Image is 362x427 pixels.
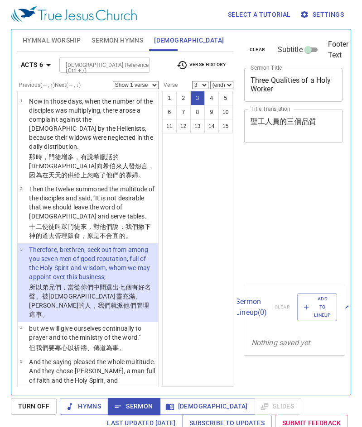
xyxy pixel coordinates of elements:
[176,91,191,105] button: 2
[303,295,331,320] span: Add to Lineup
[81,232,132,239] wg5132: ，原是
[17,57,58,73] button: Acts 6
[48,344,125,351] wg2249: 要專心
[68,171,145,179] wg2522: 供給
[29,223,151,239] wg4128: 門徒
[18,401,49,412] span: Turn Off
[29,223,151,239] wg1427: 叫
[67,401,101,412] span: Hymns
[228,9,291,20] span: Select a tutorial
[218,105,233,119] button: 10
[20,98,22,103] span: 1
[81,171,145,179] wg1248: 上忽略
[29,311,48,318] wg1909: 這
[171,58,231,72] button: Verse History
[251,76,337,93] textarea: Three Qualities of a Holy Worker
[251,338,310,347] i: Nothing saved yet
[244,44,271,55] button: clear
[20,359,22,364] span: 5
[251,117,337,134] textarea: 聖工人員的三個品質
[106,232,132,239] wg3756: 合宜的
[100,171,145,179] wg3865: 了他們的
[204,105,219,119] button: 9
[190,119,205,133] button: 13
[29,357,155,421] p: And the saying pleased the whole multitude. And they chose [PERSON_NAME], a man full of faith and...
[20,247,22,251] span: 3
[29,153,154,179] wg4129: ，有
[48,171,145,179] wg1722: 天天的
[100,344,125,351] wg1248: 道
[60,398,108,415] button: Hymns
[236,296,267,318] p: Sermon Lineup ( 0 )
[29,153,154,179] wg1096: 說希臘話的
[29,152,155,180] p: 那時
[48,232,132,239] wg3056: 去管理
[36,344,125,351] wg1161: 我們
[162,105,177,119] button: 6
[29,185,155,221] p: Then the twelve summoned the multitude of the disciples and said, "It is not desirable that we sh...
[108,398,160,415] button: Sermon
[29,302,149,318] wg4678: 的人
[204,119,219,133] button: 14
[42,171,145,179] wg3754: 在
[204,91,219,105] button: 4
[106,344,125,351] wg3056: 為事。
[19,82,81,88] label: Previous (←, ↑) Next (→, ↓)
[62,60,132,70] input: Type Bible Reference
[21,59,43,71] b: Acts 6
[29,223,151,239] wg3101: 來，對他們說
[162,119,177,133] button: 11
[160,398,255,415] button: [DEMOGRAPHIC_DATA]
[224,6,294,23] button: Select a tutorial
[278,44,303,55] span: Subtitle
[42,311,48,318] wg5532: 。
[162,82,178,88] label: Verse
[11,6,137,23] img: True Jesus Church
[100,232,132,239] wg2076: 不
[297,293,337,322] button: Add to Lineup
[250,46,265,54] span: clear
[29,222,155,240] p: 十二使徒
[241,152,324,280] iframe: from-child
[328,39,349,61] span: Footer Text
[29,223,151,239] wg4341: 眾
[29,343,155,352] p: 但
[162,91,177,105] button: 1
[23,35,81,46] span: Hymnal Worship
[29,293,149,318] wg4151: 充滿
[29,245,155,281] p: Therefore, brethren, seek out from among you seven men of good reputation, full of the Holy Spiri...
[190,91,205,105] button: 3
[138,171,145,179] wg5503: 。
[29,153,154,179] wg3101: 增多
[115,401,153,412] span: Sermon
[29,97,155,151] p: Now in those days, when the number of the disciples was multiplying, there arose a complaint agai...
[154,35,224,46] span: [DEMOGRAPHIC_DATA]
[20,325,22,330] span: 4
[68,344,125,351] wg4342: 以祈禱
[298,6,348,23] button: Settings
[92,35,143,46] span: Sermon Hymns
[29,324,155,342] p: but we will give ourselves continually to prayer and to the ministry of the word."
[302,9,344,20] span: Settings
[29,162,154,179] wg1675: [DEMOGRAPHIC_DATA]向
[244,284,345,331] div: Sermon Lineup(0)clearAdd to Lineup
[218,119,233,133] button: 15
[125,171,145,179] wg846: 寡婦
[176,119,191,133] button: 12
[68,232,132,239] wg1247: 飯食
[36,232,132,239] wg2316: 的道
[29,293,149,318] wg4134: 、[PERSON_NAME]
[176,105,191,119] button: 7
[29,284,151,318] wg3767: 弟兄們
[11,398,57,415] button: Turn Off
[29,284,151,318] wg80: ，當從你們
[36,311,48,318] wg5026: 事
[218,91,233,105] button: 5
[29,153,154,179] wg2250: ，門徒
[29,232,131,239] wg2641: 神
[20,186,22,191] span: 2
[29,293,149,318] wg40: 靈
[29,293,149,318] wg3140: 、被[DEMOGRAPHIC_DATA]
[190,105,205,119] button: 8
[29,283,155,319] p: 所以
